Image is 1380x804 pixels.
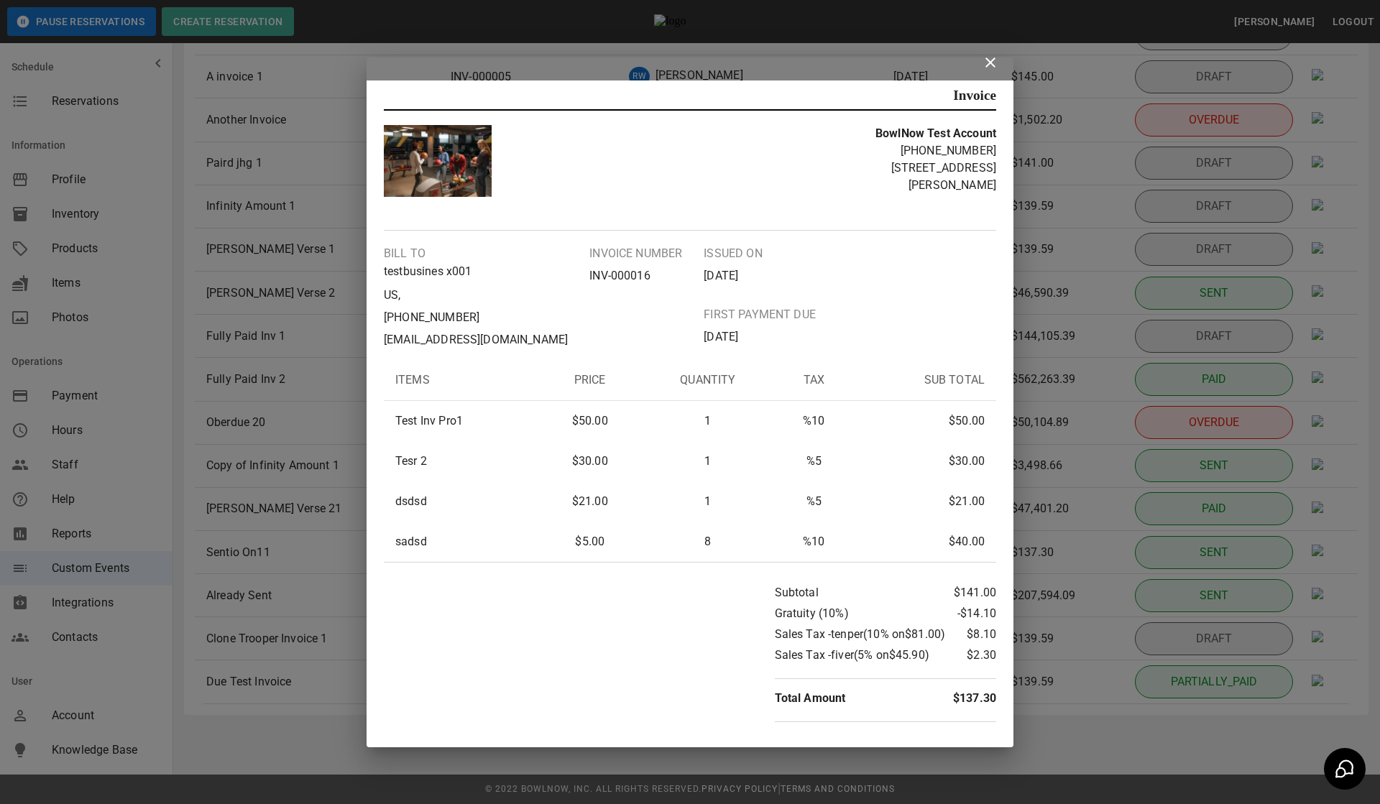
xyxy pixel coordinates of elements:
[652,412,764,430] p: 1
[901,142,996,160] p: [PHONE_NUMBER]
[787,533,841,550] p: % 10
[551,412,629,430] p: $50.00
[704,328,816,346] p: [DATE]
[384,88,996,111] div: Invoice
[787,412,841,430] p: % 10
[704,306,816,323] p: First payment Due
[954,584,996,601] p: $141.00
[967,626,996,643] p: $8.10
[704,267,816,285] p: [DATE]
[652,533,764,550] p: 8
[864,493,985,510] p: $21.00
[395,493,528,510] p: dsdsd
[384,263,568,280] p: testbusines x001
[384,125,492,197] img: ba856ebd-dc11-4bbf-91ce-7d9389b775fe.jpeg
[384,331,568,348] p: [EMAIL_ADDRESS][DOMAIN_NAME]
[652,493,764,510] p: 1
[864,412,985,430] p: $50.00
[652,453,764,470] p: 1
[551,493,629,510] p: $21.00
[384,360,996,562] table: sticky table
[551,371,629,389] p: Price
[704,245,816,262] p: ISSUED ON
[953,690,996,707] p: $137.30
[589,267,682,285] p: INV- 000016
[775,605,849,622] p: Gratuity ( 10% )
[875,125,996,142] p: BowlNow Test Account
[787,371,841,389] p: Tax
[589,245,682,262] p: Invoice Number
[775,690,846,707] p: Total Amount
[787,453,841,470] p: % 5
[652,371,764,389] p: Quantity
[384,309,568,326] p: [PHONE_NUMBER]
[775,626,946,643] p: Sales Tax - tenper ( 10 % on $81.00 )
[864,371,985,389] p: Sub Total
[775,647,929,664] p: Sales Tax - fiver ( 5 % on $45.90 )
[775,584,819,601] p: Subtotal
[395,453,528,470] p: Tesr 2
[384,245,568,262] p: Bill to
[384,287,568,304] p: US ,
[395,371,528,389] p: Items
[395,412,528,430] p: Test Inv Pro1
[957,605,996,622] p: - $14.10
[395,533,528,550] p: sadsd
[551,453,629,470] p: $30.00
[551,533,629,550] p: $5.00
[787,493,841,510] p: % 5
[864,533,985,550] p: $40.00
[888,160,996,194] p: [STREET_ADDRESS][PERSON_NAME]
[967,647,996,664] p: $2.30
[864,453,985,470] p: $30.00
